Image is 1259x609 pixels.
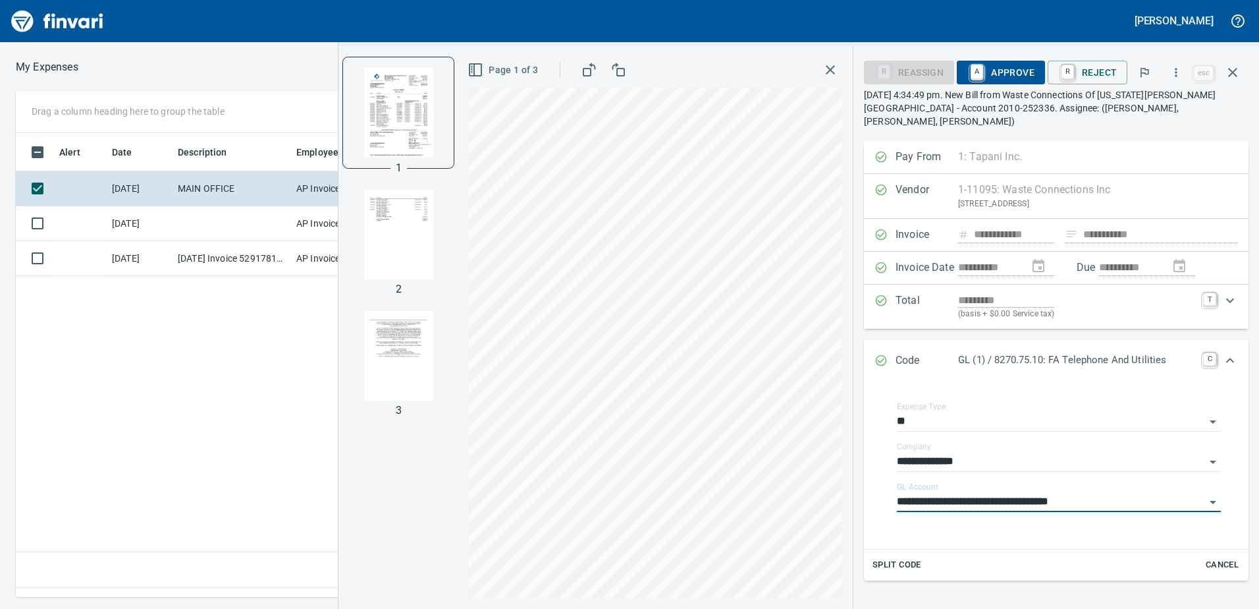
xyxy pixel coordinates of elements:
button: AApprove [957,61,1045,84]
td: AP Invoices [291,206,390,241]
span: Employee [296,144,356,160]
button: More [1162,58,1191,87]
button: Cancel [1201,555,1243,575]
span: Approve [967,61,1034,84]
td: AP Invoices [291,241,390,276]
span: Description [178,144,244,160]
p: 1 [396,160,402,176]
p: 3 [396,403,402,419]
p: GL (1) / 8270.75.10: FA Telephone And Utilities [958,353,1195,368]
h5: [PERSON_NAME] [1135,14,1214,28]
p: (basis + $0.00 Service tax) [958,308,1195,321]
button: Page 1 of 3 [465,58,543,82]
label: Company [897,443,931,451]
p: Drag a column heading here to group the table [32,105,225,118]
img: Page 1 [354,68,443,158]
span: Description [178,144,227,160]
div: Expand [864,285,1248,329]
div: Expand [864,383,1248,581]
a: esc [1194,66,1214,80]
label: Expense Type [897,403,946,411]
span: Date [112,144,132,160]
span: Employee [296,144,338,160]
button: Split Code [869,555,924,575]
img: Page 2 [354,190,443,279]
span: Alert [59,144,80,160]
button: Open [1204,413,1222,431]
div: Reassign [864,66,954,77]
span: Cancel [1204,558,1240,573]
span: Date [112,144,149,160]
a: R [1061,65,1074,79]
span: Reject [1058,61,1117,84]
button: Open [1204,493,1222,511]
a: T [1203,293,1216,306]
p: [DATE] 4:34:49 pm. New Bill from Waste Connections Of [US_STATE][PERSON_NAME][GEOGRAPHIC_DATA] - ... [864,88,1248,128]
button: Open [1204,453,1222,471]
td: MAIN OFFICE [173,171,291,206]
a: A [971,65,983,79]
a: C [1203,353,1216,366]
span: Split Code [872,558,921,573]
td: [DATE] [107,241,173,276]
span: Page 1 of 3 [470,62,538,78]
td: [DATE] [107,206,173,241]
span: Alert [59,144,97,160]
span: Close invoice [1191,57,1248,88]
button: Flag [1130,58,1159,87]
button: [PERSON_NAME] [1131,11,1217,31]
p: 2 [396,281,402,297]
td: [DATE] Invoice 5291781444 from Vestis (1-10070) [173,241,291,276]
img: Page 3 [354,311,443,401]
p: My Expenses [16,59,78,75]
p: Code [896,353,958,370]
label: GL Account [897,483,938,491]
td: [DATE] [107,171,173,206]
img: Finvari [8,5,107,37]
p: Total [896,293,958,321]
div: Expand [864,339,1248,383]
td: AP Invoices [291,171,390,206]
button: RReject [1048,61,1127,84]
nav: breadcrumb [16,59,78,75]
